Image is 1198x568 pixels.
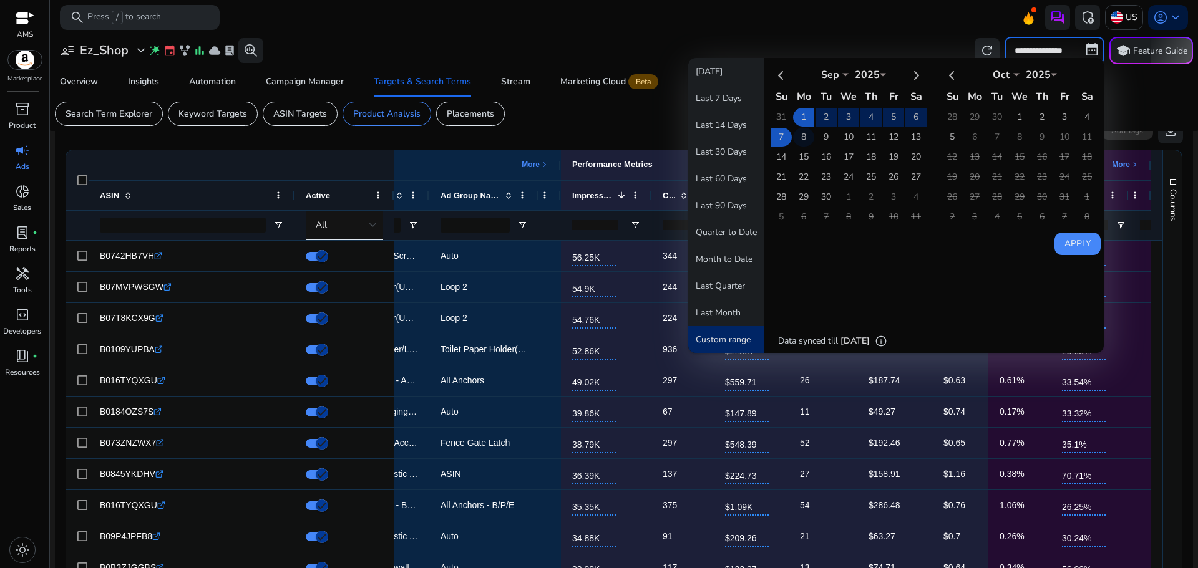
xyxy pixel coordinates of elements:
[193,44,206,57] span: bar_chart
[688,138,764,165] button: Last 30 Days
[725,526,769,547] span: $209.26
[9,243,36,254] p: Reports
[1062,432,1106,453] span: 35.1%
[663,306,677,331] p: 224
[15,266,30,281] span: handyman
[572,463,616,484] span: 36.39K
[869,399,895,425] p: $49.27
[66,107,152,120] p: Search Term Explorer
[16,161,29,172] p: Ads
[943,399,965,425] p: $0.74
[441,218,510,233] input: Ad Group Name Filter Input
[869,524,895,549] p: $63.27
[441,251,459,261] span: Auto
[943,493,965,518] p: $0.76
[441,375,484,385] span: All Anchors
[100,375,157,385] span: B016TYQXGU
[189,77,236,86] div: Automation
[353,107,421,120] p: Product Analysis
[128,77,159,86] div: Insights
[331,469,464,479] span: SA - Drywall Plastic Anchor - ASIN
[982,68,1020,82] div: Oct
[441,344,552,354] span: Toilet Paper Holder(Chrome)
[1109,37,1193,64] button: schoolFeature Guide
[943,524,960,549] p: $0.7
[630,220,640,230] button: Open Filter Menu
[869,430,900,456] p: $192.46
[869,461,900,487] p: $158.91
[688,326,764,353] button: Custom range
[13,284,32,296] p: Tools
[663,191,675,200] span: Clicks
[243,43,258,58] span: search_insights
[663,274,677,300] p: 244
[1168,10,1183,25] span: keyboard_arrow_down
[441,531,459,541] span: Auto
[16,29,34,40] p: AMS
[1075,5,1100,30] button: admin_panel_settings
[100,438,156,448] span: B073ZNZWX7
[688,272,764,299] button: Last Quarter
[1000,368,1025,393] p: 0.61%
[100,218,266,233] input: ASIN Filter Input
[100,313,155,323] span: B07T8KCX9G
[688,192,764,219] button: Last 90 Days
[572,370,616,391] span: 49.02K
[572,494,616,516] span: 35.35K
[800,368,810,393] p: 26
[663,399,673,425] p: 67
[60,77,98,86] div: Overview
[869,368,900,393] p: $187.74
[15,102,30,117] span: inventory_2
[517,220,527,230] button: Open Filter Menu
[540,160,550,170] span: keyboard_arrow_right
[331,251,460,261] span: SA - Toilet Seat Screw Bolt - Auto
[15,307,30,322] span: code_blocks
[663,243,677,269] p: 344
[100,469,155,479] span: B0845YKDHV
[60,43,75,58] span: user_attributes
[1112,160,1130,170] p: More
[800,430,810,456] p: 52
[1000,524,1025,549] p: 0.26%
[663,524,673,549] p: 91
[800,461,810,487] p: 27
[1062,370,1106,391] span: 33.54%
[1054,233,1101,255] button: Apply
[9,120,36,131] p: Product
[663,493,677,518] p: 375
[1000,430,1025,456] p: 0.77%
[100,407,153,416] span: B0184OZS7S
[316,219,327,231] span: All
[840,334,870,348] p: [DATE]
[975,38,1000,63] button: refresh
[1163,123,1178,138] span: download
[223,44,236,57] span: lab_profile
[811,68,849,82] div: Sep
[725,463,769,484] span: $224.73
[1062,526,1106,547] span: 30.24%
[572,191,613,200] span: Impressions
[1080,10,1095,25] span: admin_panel_settings
[32,230,37,235] span: fiber_manual_record
[980,43,995,58] span: refresh
[572,276,616,297] span: 54.9K
[238,38,263,63] button: search_insights
[501,77,530,86] div: Stream
[7,74,42,84] p: Marketplace
[572,160,653,170] div: Performance Metrics
[663,337,677,362] p: 936
[87,11,161,24] p: Press to search
[178,107,247,120] p: Keyword Targets
[688,299,764,326] button: Last Month
[1020,68,1057,82] div: 2025
[663,430,677,456] p: 297
[1153,10,1168,25] span: account_circle
[1116,43,1131,58] span: school
[1167,189,1179,221] span: Columns
[273,220,283,230] button: Open Filter Menu
[1000,493,1025,518] p: 1.06%
[1116,220,1126,230] button: Open Filter Menu
[1062,463,1106,484] span: 70.71%
[13,202,31,213] p: Sales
